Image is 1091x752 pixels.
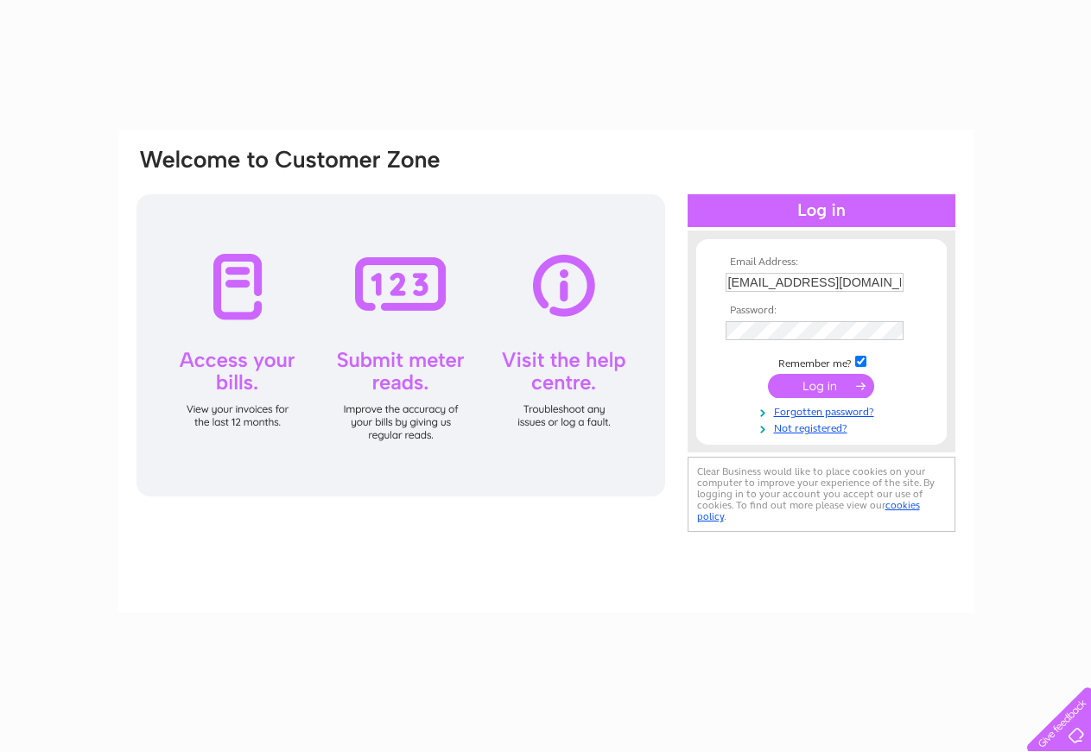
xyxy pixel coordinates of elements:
th: Password: [721,305,922,317]
a: cookies policy [697,499,920,522]
input: Submit [768,374,874,398]
th: Email Address: [721,256,922,269]
a: Not registered? [726,419,922,435]
td: Remember me? [721,353,922,370]
div: Clear Business would like to place cookies on your computer to improve your experience of the sit... [688,457,955,532]
a: Forgotten password? [726,402,922,419]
